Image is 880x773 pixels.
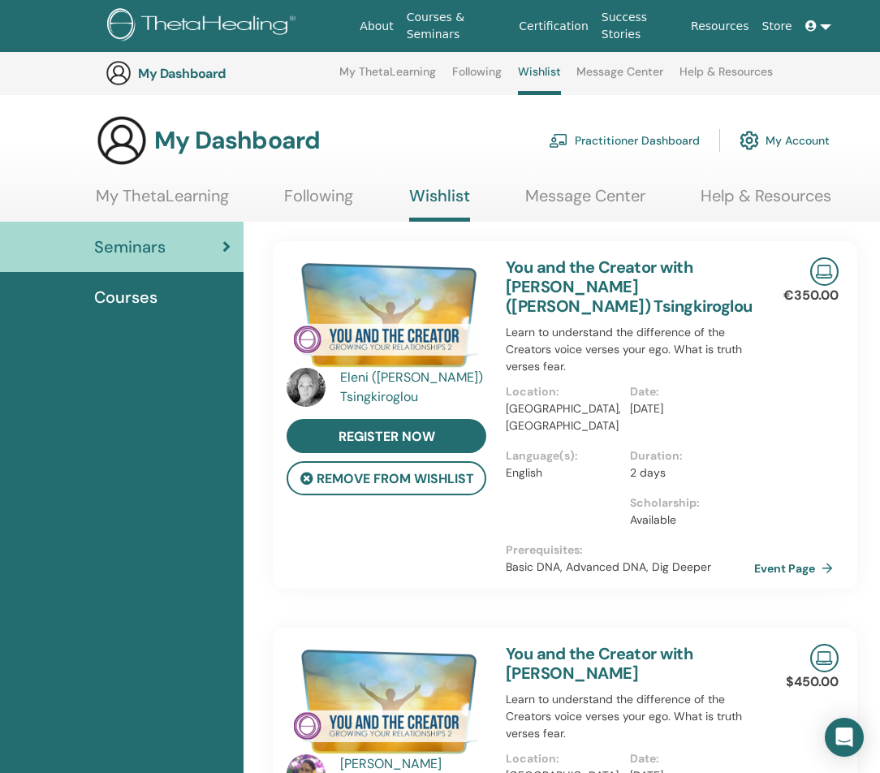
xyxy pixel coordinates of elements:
[506,257,753,317] a: You and the Creator with [PERSON_NAME] ([PERSON_NAME]) Tsingkiroglou
[409,186,470,222] a: Wishlist
[506,691,754,742] p: Learn to understand the difference of the Creators voice verses your ego. What is truth verses fear.
[825,718,864,757] div: Open Intercom Messenger
[340,368,490,407] a: Eleni ([PERSON_NAME]) Tsingkiroglou
[525,186,645,218] a: Message Center
[740,123,830,158] a: My Account
[96,114,148,166] img: generic-user-icon.jpg
[786,672,839,692] p: $450.00
[630,494,744,512] p: Scholarship :
[684,11,756,41] a: Resources
[630,750,744,767] p: Date :
[94,285,157,309] span: Courses
[810,257,839,286] img: Live Online Seminar
[549,133,568,148] img: chalkboard-teacher.svg
[549,123,700,158] a: Practitioner Dashboard
[287,461,486,495] button: remove from wishlist
[339,65,436,91] a: My ThetaLearning
[576,65,663,91] a: Message Center
[400,2,513,50] a: Courses & Seminars
[756,11,799,41] a: Store
[506,750,620,767] p: Location :
[287,368,326,407] img: default.jpg
[506,643,692,684] a: You and the Creator with [PERSON_NAME]
[630,464,744,482] p: 2 days
[506,464,620,482] p: English
[630,383,744,400] p: Date :
[94,235,166,259] span: Seminars
[518,65,561,95] a: Wishlist
[353,11,399,41] a: About
[287,257,486,373] img: You and the Creator
[506,542,754,559] p: Prerequisites :
[701,186,831,218] a: Help & Resources
[96,186,229,218] a: My ThetaLearning
[107,8,301,45] img: logo.png
[783,286,839,305] p: €350.00
[506,383,620,400] p: Location :
[630,447,744,464] p: Duration :
[106,60,132,86] img: generic-user-icon.jpg
[630,512,744,529] p: Available
[287,419,486,453] a: register now
[452,65,502,91] a: Following
[740,127,759,154] img: cog.svg
[284,186,353,218] a: Following
[506,400,620,434] p: [GEOGRAPHIC_DATA], [GEOGRAPHIC_DATA]
[506,447,620,464] p: Language(s) :
[506,559,754,576] p: Basic DNA, Advanced DNA, Dig Deeper
[679,65,773,91] a: Help & Resources
[810,644,839,672] img: Live Online Seminar
[287,644,486,759] img: You and the Creator
[339,428,435,445] span: register now
[154,126,320,155] h3: My Dashboard
[506,324,754,375] p: Learn to understand the difference of the Creators voice verses your ego. What is truth verses fear.
[595,2,684,50] a: Success Stories
[630,400,744,417] p: [DATE]
[138,66,300,81] h3: My Dashboard
[512,11,594,41] a: Certification
[754,556,839,581] a: Event Page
